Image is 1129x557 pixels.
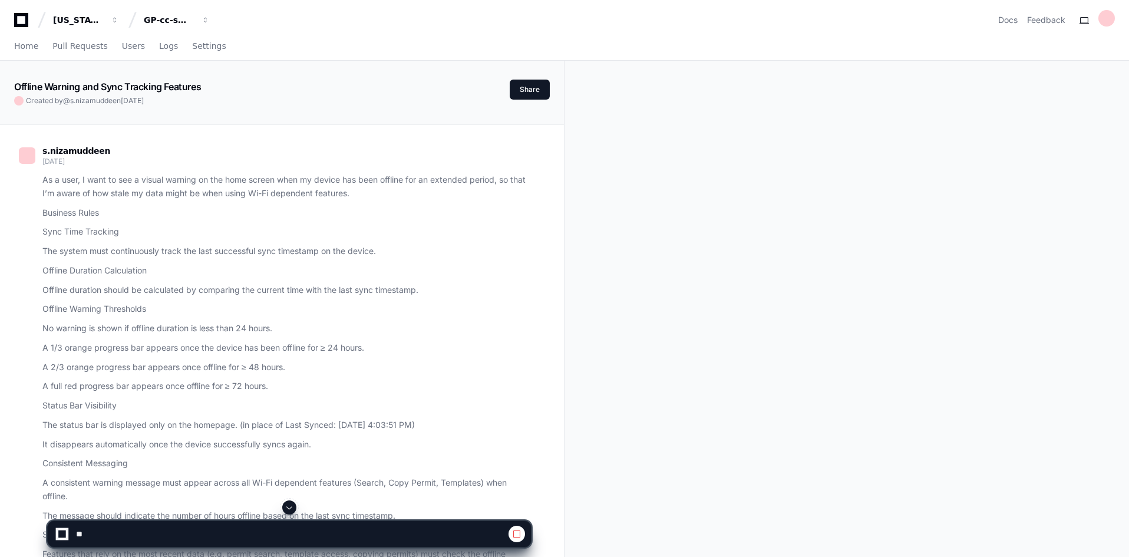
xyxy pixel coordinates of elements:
p: It disappears automatically once the device successfully syncs again. [42,438,531,451]
span: Logs [159,42,178,50]
p: Business Rules [42,206,531,220]
p: A 1/3 orange progress bar appears once the device has been offline for ≥ 24 hours. [42,341,531,355]
span: [DATE] [42,157,64,166]
p: As a user, I want to see a visual warning on the home screen when my device has been offline for ... [42,173,531,200]
a: Pull Requests [52,33,107,60]
p: Offline duration should be calculated by comparing the current time with the last sync timestamp. [42,284,531,297]
p: Consistent Messaging [42,457,531,470]
a: Logs [159,33,178,60]
p: A 2/3 orange progress bar appears once offline for ≥ 48 hours. [42,361,531,374]
a: Home [14,33,38,60]
app-text-character-animate: Offline Warning and Sync Tracking Features [14,81,201,93]
a: Users [122,33,145,60]
span: s.nizamuddeen [70,96,121,105]
span: Pull Requests [52,42,107,50]
button: [US_STATE] Pacific [48,9,124,31]
span: @ [63,96,70,105]
a: Settings [192,33,226,60]
p: The system must continuously track the last successful sync timestamp on the device. [42,245,531,258]
span: Users [122,42,145,50]
button: Share [510,80,550,100]
p: Offline Warning Thresholds [42,302,531,316]
a: Docs [998,14,1018,26]
div: GP-cc-sml-apps [144,14,194,26]
p: A full red progress bar appears once offline for ≥ 72 hours. [42,380,531,393]
span: [DATE] [121,96,144,105]
div: [US_STATE] Pacific [53,14,104,26]
p: Offline Duration Calculation [42,264,531,278]
p: No warning is shown if offline duration is less than 24 hours. [42,322,531,335]
p: The status bar is displayed only on the homepage. (in place of Last Synced: [DATE] 4:03:51 PM) [42,418,531,432]
span: Settings [192,42,226,50]
button: GP-cc-sml-apps [139,9,214,31]
p: Sync Time Tracking [42,225,531,239]
p: A consistent warning message must appear across all Wi-Fi dependent features (Search, Copy Permit... [42,476,531,503]
button: Feedback [1027,14,1065,26]
p: Status Bar Visibility [42,399,531,413]
span: s.nizamuddeen [42,146,110,156]
span: Created by [26,96,144,106]
span: Home [14,42,38,50]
